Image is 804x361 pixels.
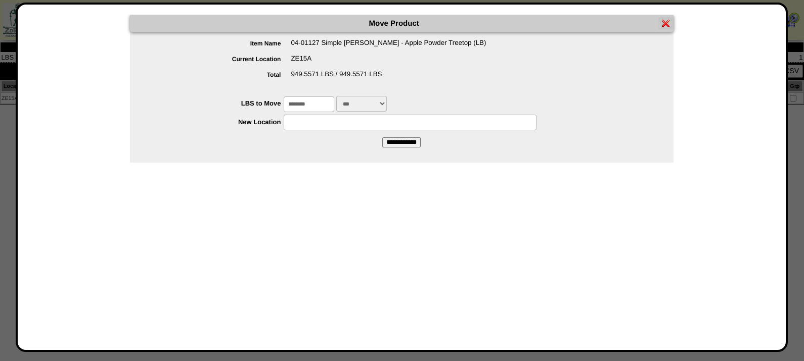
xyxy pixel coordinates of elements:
label: LBS to Move [150,99,284,107]
div: ZE15A [150,55,674,70]
label: Item Name [150,40,291,47]
label: Current Location [150,56,291,63]
label: Total [150,71,291,78]
div: 949.5571 LBS / 949.5571 LBS [150,70,674,86]
img: error.gif [662,19,670,27]
div: 04-01127 Simple [PERSON_NAME] - Apple Powder Treetop (LB) [150,39,674,55]
label: New Location [150,118,284,126]
div: Move Product [130,15,674,32]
